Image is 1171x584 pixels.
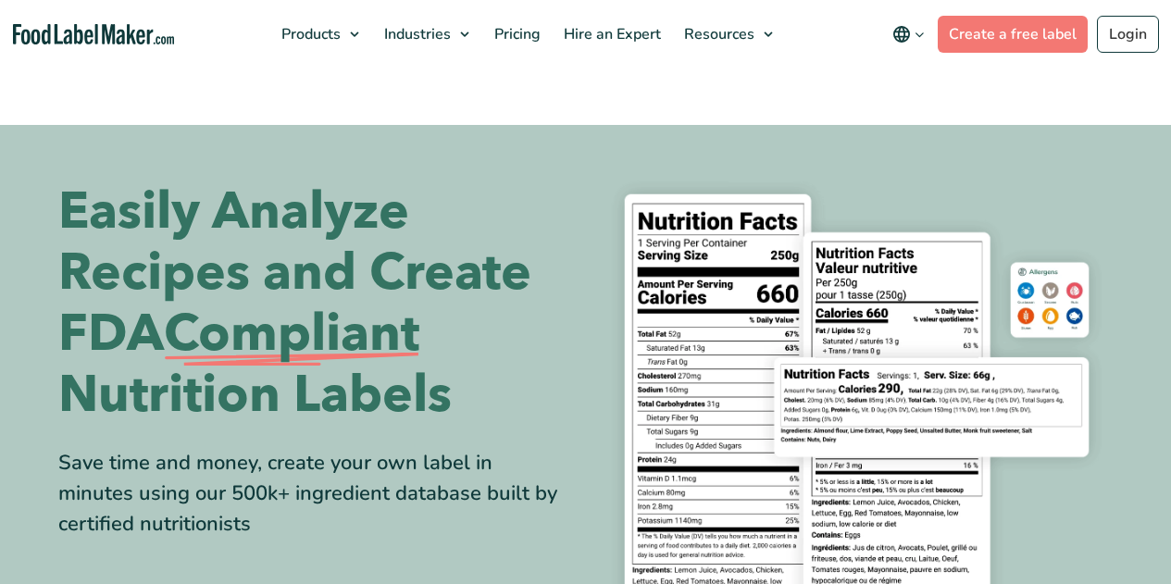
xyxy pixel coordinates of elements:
[379,24,453,44] span: Industries
[938,16,1088,53] a: Create a free label
[164,304,419,365] span: Compliant
[679,24,756,44] span: Resources
[489,24,542,44] span: Pricing
[58,181,572,426] h1: Easily Analyze Recipes and Create FDA Nutrition Labels
[1097,16,1159,53] a: Login
[276,24,343,44] span: Products
[58,448,572,540] div: Save time and money, create your own label in minutes using our 500k+ ingredient database built b...
[558,24,663,44] span: Hire an Expert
